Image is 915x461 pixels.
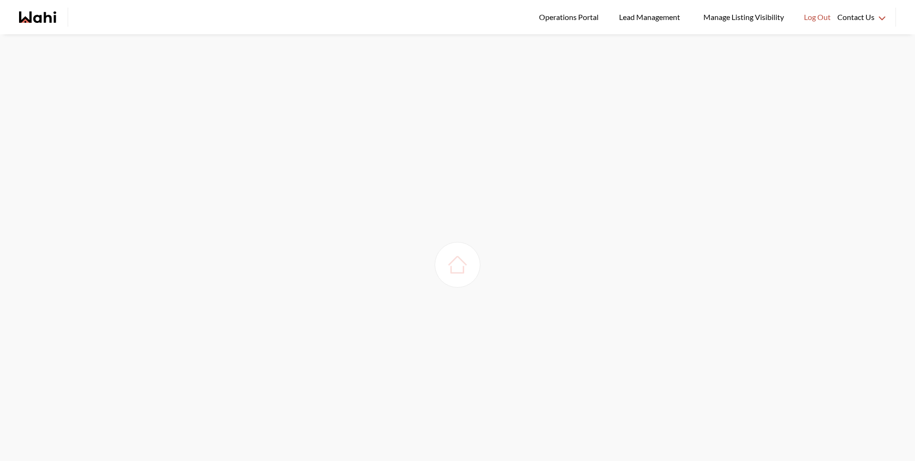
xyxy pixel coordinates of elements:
[19,11,56,23] a: Wahi homepage
[444,251,471,278] img: loading house image
[619,11,683,23] span: Lead Management
[701,11,787,23] span: Manage Listing Visibility
[804,11,831,23] span: Log Out
[539,11,602,23] span: Operations Portal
